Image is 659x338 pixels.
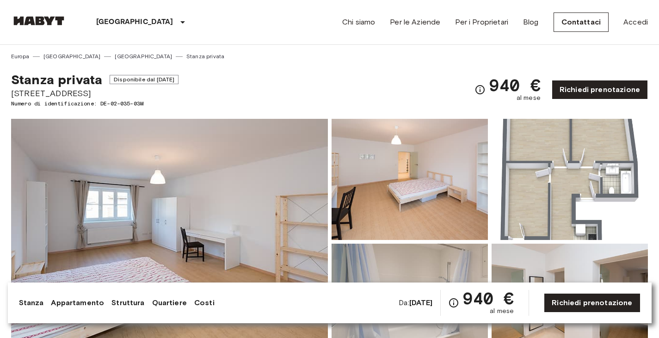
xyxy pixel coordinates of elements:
[110,75,179,84] span: Disponibile dal [DATE]
[11,72,102,87] span: Stanza privata
[11,16,67,25] img: Habyt
[152,297,187,308] a: Quartiere
[11,52,29,61] a: Europa
[409,298,433,307] b: [DATE]
[51,297,104,308] a: Appartamento
[448,297,459,308] svg: Verifica i dettagli delle spese nella sezione 'Riassunto dei Costi'. Si prega di notare che gli s...
[11,87,179,99] span: [STREET_ADDRESS]
[399,298,432,308] span: Da:
[623,17,648,28] a: Accedi
[342,17,375,28] a: Chi siamo
[11,99,179,108] span: Numero di identificazione: DE-02-035-03M
[115,52,172,61] a: [GEOGRAPHIC_DATA]
[463,290,514,307] span: 940 €
[489,77,541,93] span: 940 €
[523,17,539,28] a: Blog
[492,119,648,240] img: Picture of unit DE-02-035-03M
[390,17,440,28] a: Per le Aziende
[474,84,486,95] svg: Verifica i dettagli delle spese nella sezione 'Riassunto dei Costi'. Si prega di notare che gli s...
[552,80,648,99] a: Richiedi prenotazione
[332,119,488,240] img: Picture of unit DE-02-035-03M
[111,297,144,308] a: Struttura
[194,297,215,308] a: Costi
[19,297,44,308] a: Stanza
[43,52,101,61] a: [GEOGRAPHIC_DATA]
[186,52,224,61] a: Stanza privata
[455,17,508,28] a: Per i Proprietari
[544,293,640,313] a: Richiedi prenotazione
[490,307,514,316] span: al mese
[554,12,609,32] a: Contattaci
[96,17,173,28] p: [GEOGRAPHIC_DATA]
[517,93,541,103] span: al mese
